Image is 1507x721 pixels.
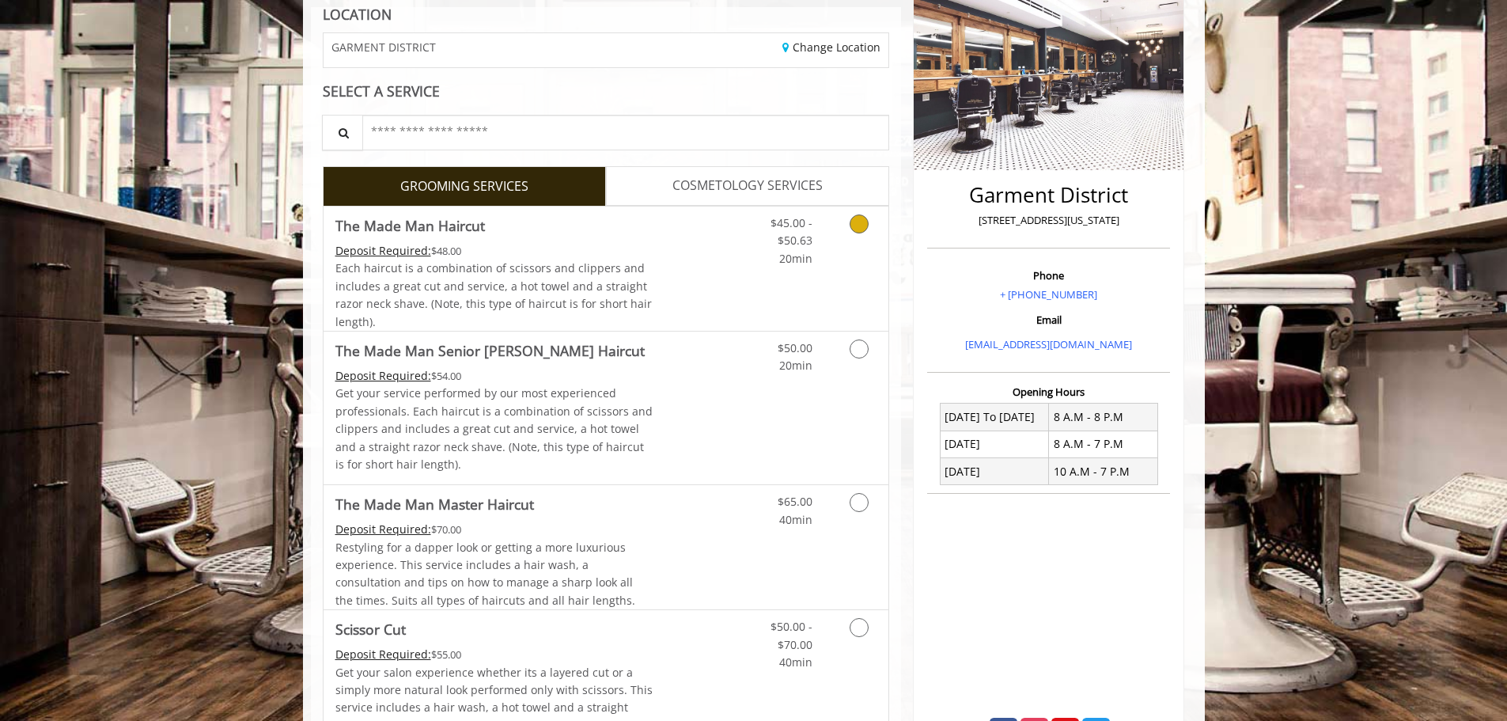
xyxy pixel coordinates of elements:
[335,242,653,260] div: $48.00
[335,493,534,515] b: The Made Man Master Haircut
[940,404,1049,431] td: [DATE] To [DATE]
[335,521,653,538] div: $70.00
[927,386,1170,397] h3: Opening Hours
[335,618,406,640] b: Scissor Cut
[771,215,812,248] span: $45.00 - $50.63
[335,522,431,537] span: This service needs some Advance to be paid before we block your appointment
[1049,404,1158,431] td: 8 A.M - 8 P.M
[335,385,653,473] p: Get your service performed by our most experienced professionals. Each haircut is a combination o...
[335,260,652,328] span: Each haircut is a combination of scissors and clippers and includes a great cut and service, a ho...
[931,212,1166,229] p: [STREET_ADDRESS][US_STATE]
[931,270,1166,281] h3: Phone
[672,176,823,196] span: COSMETOLOGY SERVICES
[931,314,1166,325] h3: Email
[400,176,528,197] span: GROOMING SERVICES
[323,5,392,24] b: LOCATION
[335,214,485,237] b: The Made Man Haircut
[335,367,653,385] div: $54.00
[779,512,812,527] span: 40min
[1000,287,1097,302] a: + [PHONE_NUMBER]
[335,340,645,362] b: The Made Man Senior [PERSON_NAME] Haircut
[335,243,431,258] span: This service needs some Advance to be paid before we block your appointment
[1049,431,1158,457] td: 8 A.M - 7 P.M
[335,368,431,383] span: This service needs some Advance to be paid before we block your appointment
[771,619,812,651] span: $50.00 - $70.00
[322,115,363,150] button: Service Search
[779,358,812,373] span: 20min
[965,337,1132,351] a: [EMAIL_ADDRESS][DOMAIN_NAME]
[931,184,1166,207] h2: Garment District
[778,340,812,355] span: $50.00
[1049,458,1158,485] td: 10 A.M - 7 P.M
[782,40,880,55] a: Change Location
[331,41,436,53] span: GARMENT DISTRICT
[940,458,1049,485] td: [DATE]
[779,251,812,266] span: 20min
[779,655,812,670] span: 40min
[940,431,1049,457] td: [DATE]
[335,646,653,663] div: $55.00
[335,647,431,662] span: This service needs some Advance to be paid before we block your appointment
[778,494,812,509] span: $65.00
[335,540,635,608] span: Restyling for a dapper look or getting a more luxurious experience. This service includes a hair ...
[323,84,890,99] div: SELECT A SERVICE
